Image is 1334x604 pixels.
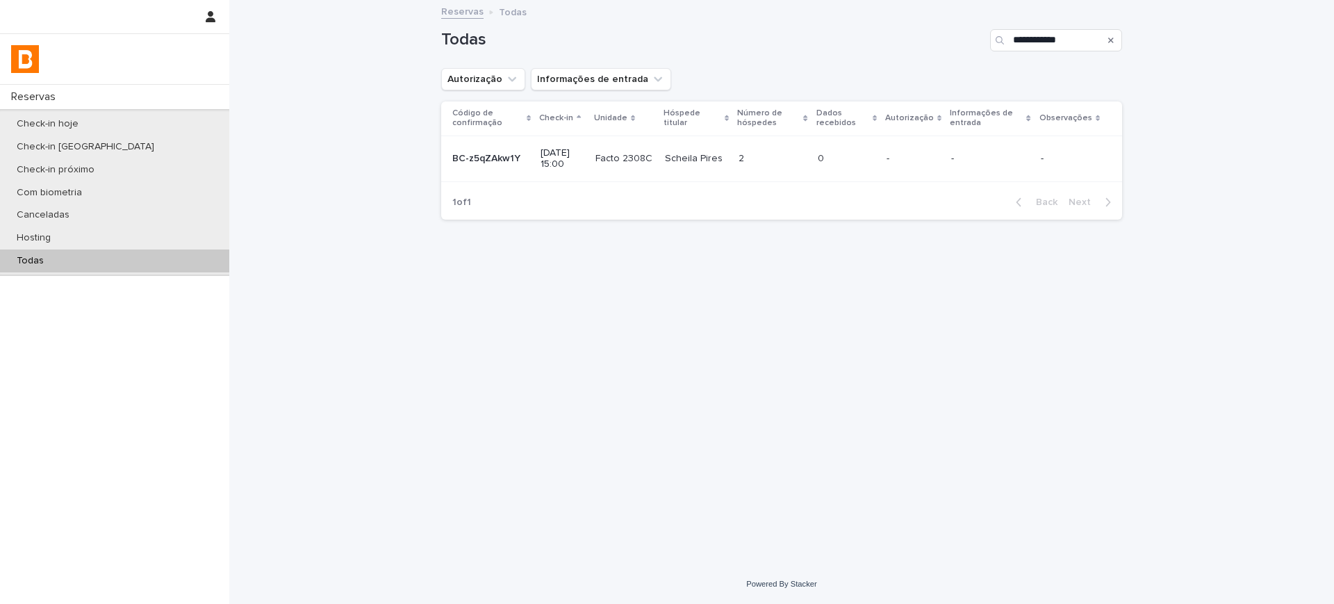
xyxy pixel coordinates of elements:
[452,106,523,131] p: Código de confirmação
[737,106,800,131] p: Número de hóspedes
[1063,196,1122,209] button: Next
[11,45,39,73] img: zVaNuJHRTjyIjT5M9Xd5
[6,187,93,199] p: Com biometria
[739,150,747,165] p: 2
[6,209,81,221] p: Canceladas
[1028,197,1057,207] span: Back
[452,150,523,165] p: BC-z5qZAkw1Y
[541,147,584,171] p: [DATE] 15:00
[6,255,55,267] p: Todas
[1041,153,1100,165] p: -
[6,118,90,130] p: Check-in hoje
[441,30,985,50] h1: Todas
[6,90,67,104] p: Reservas
[990,29,1122,51] input: Search
[1069,197,1099,207] span: Next
[539,111,573,126] p: Check-in
[441,186,482,220] p: 1 of 1
[950,106,1023,131] p: Informações de entrada
[594,111,627,126] p: Unidade
[818,150,827,165] p: 0
[6,164,106,176] p: Check-in próximo
[531,68,671,90] button: Informações de entrada
[1005,196,1063,209] button: Back
[441,136,1122,182] tr: BC-z5qZAkw1YBC-z5qZAkw1Y [DATE] 15:00Facto 2308CFacto 2308C Scheila PiresScheila Pires 22 00 ---
[1039,111,1092,126] p: Observações
[6,232,62,244] p: Hosting
[664,106,721,131] p: Hóspede titular
[746,580,816,588] a: Powered By Stacker
[887,153,940,165] p: -
[951,153,1029,165] p: -
[665,150,725,165] p: Scheila Pires
[885,111,934,126] p: Autorização
[441,3,484,19] a: Reservas
[6,141,165,153] p: Check-in [GEOGRAPHIC_DATA]
[441,68,525,90] button: Autorização
[595,150,655,165] p: Facto 2308C
[816,106,869,131] p: Dados recebidos
[499,3,527,19] p: Todas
